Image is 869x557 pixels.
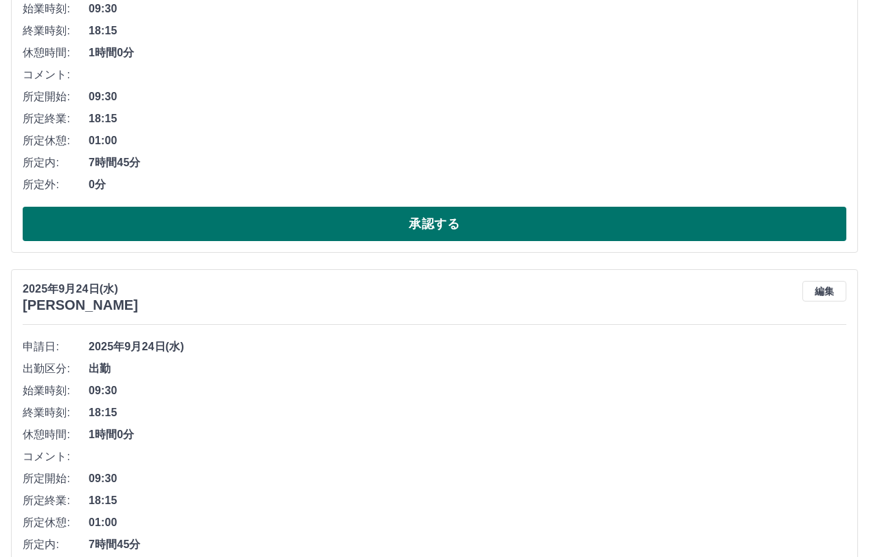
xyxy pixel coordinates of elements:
[23,89,89,105] span: 所定開始:
[802,281,846,302] button: 編集
[89,536,846,553] span: 7時間45分
[23,155,89,171] span: 所定内:
[23,448,89,465] span: コメント:
[89,383,846,399] span: 09:30
[89,470,846,487] span: 09:30
[89,133,846,149] span: 01:00
[89,111,846,127] span: 18:15
[23,536,89,553] span: 所定内:
[23,339,89,355] span: 申請日:
[23,23,89,39] span: 終業時刻:
[89,405,846,421] span: 18:15
[23,133,89,149] span: 所定休憩:
[23,111,89,127] span: 所定終業:
[89,427,846,443] span: 1時間0分
[89,514,846,531] span: 01:00
[23,297,138,313] h3: [PERSON_NAME]
[89,339,846,355] span: 2025年9月24日(水)
[23,383,89,399] span: 始業時刻:
[23,281,138,297] p: 2025年9月24日(水)
[89,45,846,61] span: 1時間0分
[23,177,89,193] span: 所定外:
[23,1,89,17] span: 始業時刻:
[23,492,89,509] span: 所定終業:
[23,207,846,241] button: 承認する
[89,361,846,377] span: 出勤
[23,470,89,487] span: 所定開始:
[23,45,89,61] span: 休憩時間:
[23,514,89,531] span: 所定休憩:
[89,155,846,171] span: 7時間45分
[89,177,846,193] span: 0分
[23,361,89,377] span: 出勤区分:
[23,427,89,443] span: 休憩時間:
[89,1,846,17] span: 09:30
[89,23,846,39] span: 18:15
[89,492,846,509] span: 18:15
[23,405,89,421] span: 終業時刻:
[23,67,89,83] span: コメント:
[89,89,846,105] span: 09:30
